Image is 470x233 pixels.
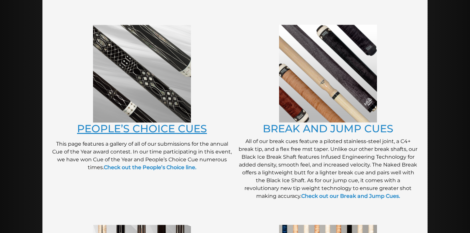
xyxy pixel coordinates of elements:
[238,138,418,200] p: All of our break cues feature a piloted stainless-steel joint, a C4+ break tip, and a flex free m...
[104,164,196,170] a: Check out the People’s Choice line.
[77,122,207,135] a: PEOPLE’S CHOICE CUES
[52,140,232,171] p: This page features a gallery of all of our submissions for the annual Cue of the Year award conte...
[263,122,393,135] a: BREAK AND JUMP CUES
[301,193,400,199] a: Check out our Break and Jump Cues.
